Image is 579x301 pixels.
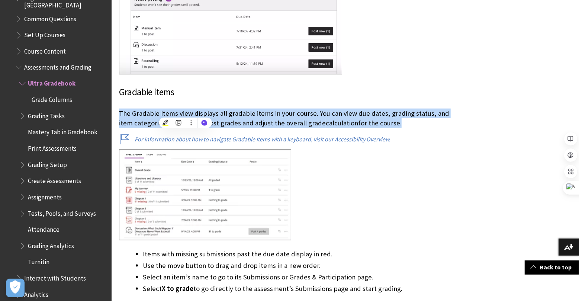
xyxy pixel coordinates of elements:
[119,109,461,128] p: The Gradable Items view displays all gradable items in your course. You can view due dates, gradi...
[28,175,81,185] span: Create Assessments
[525,260,579,274] a: Back to top
[119,85,461,99] h3: Gradable items
[143,249,461,259] li: Items with missing submissions past the due date display in red.
[24,13,76,23] span: Common Questions
[28,159,67,169] span: Grading Setup
[24,29,65,39] span: Set Up Courses
[28,224,59,234] span: Attendance
[143,272,461,282] li: Select an item’s name to go to its Submissions or Grades & Participation page.
[28,240,74,250] span: Grading Analytics
[28,191,62,201] span: Assignments
[24,45,66,55] span: Course Content
[6,279,25,297] button: Open Preferences
[119,150,291,240] img: Gradable items view of the gradebook
[32,94,72,104] span: Grade Columns
[326,119,358,127] span: calculation
[143,284,162,293] span: Select
[24,272,86,282] span: Interact with Students
[28,208,96,218] span: Tests, Pools, and Surveys
[24,289,48,299] span: Analytics
[28,256,49,266] span: Turnitin
[24,61,91,71] span: Assessments and Grading
[143,260,461,271] li: Use the move button to drag and drop items in a new order.
[193,284,402,293] span: to go directly to the assessment’s Submissions page and start grading.
[28,143,77,153] span: Print Assessments
[28,110,65,120] span: Grading Tasks
[162,284,193,293] span: X to grade
[135,135,390,143] a: For information about how to navigate Gradable Items with a keyboard, visit our Accessibility Ove...
[28,127,97,137] span: Mastery Tab in Gradebook
[28,78,75,88] span: Ultra Gradebook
